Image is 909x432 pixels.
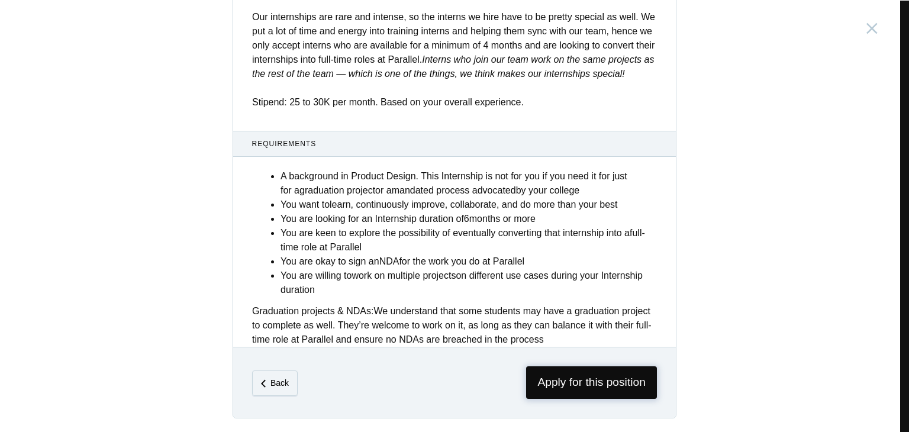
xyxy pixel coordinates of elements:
[330,199,618,209] strong: learn, continuously improve, collaborate, and do more than your best
[252,306,373,316] strong: Graduation projects & NDAs:
[281,169,657,198] li: A background in Product Design. This Internship is not for you if you need it for just for a or a...
[469,214,536,224] strong: months or more
[436,185,515,195] strong: process advocated
[281,254,657,269] li: You are okay to sign an for the work you do at Parallel
[252,97,284,107] strong: Stipend
[464,214,469,224] strong: 6
[299,185,375,195] strong: graduation project
[252,304,657,347] div: We understand that some students may have a graduation project to complete as well. They’re welco...
[281,269,657,297] li: You are willing to on different use cases during your Internship duration
[392,185,434,195] strong: mandated
[281,198,657,212] li: You want to
[252,10,657,109] p: Our internships are rare and intense, so the interns we hire have to be pretty special as well. W...
[252,54,654,79] em: Interns who join our team work on the same projects as the rest of the team — which is one of the...
[281,212,657,226] li: You are looking for an Internship duration of
[352,270,456,281] strong: work on multiple projects
[526,366,657,399] span: Apply for this position
[252,138,657,149] span: Requirements
[281,226,657,254] li: You are keen to explore the possibility of eventually converting that internship into a
[270,378,289,388] em: Back
[379,256,399,266] strong: NDA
